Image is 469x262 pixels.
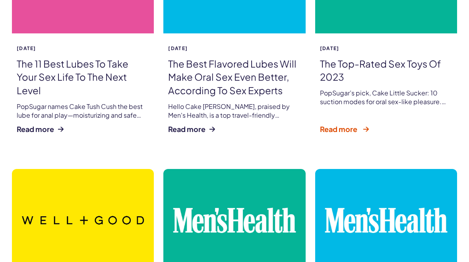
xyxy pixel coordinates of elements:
a: The 11 Best Lubes to Take Your Sex Life to the Next Level [17,58,128,96]
a: Read more [168,124,215,134]
div: PopSugar names Cake Tush Cush the best lube for anal play—moisturizing and safe with toys and con... [17,102,149,120]
a: Read more [17,124,64,134]
div: Hello Cake [PERSON_NAME], praised by Men's Health, is a top travel-friendly flavored lube that's ... [168,102,300,120]
li: [DATE] [320,46,339,51]
a: The Best Flavored Lubes Will Make Oral Sex Even Better, According to Sex Experts [168,58,297,96]
div: PopSugar’s pick, Cake Little Sucker: 10 suction modes for oral sex-like pleasure. Premium silicon... [320,89,452,107]
li: [DATE] [168,46,188,51]
li: [DATE] [17,46,36,51]
a: Read more [320,124,369,134]
a: The Top-Rated Sex Toys of 2023 [320,58,441,83]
